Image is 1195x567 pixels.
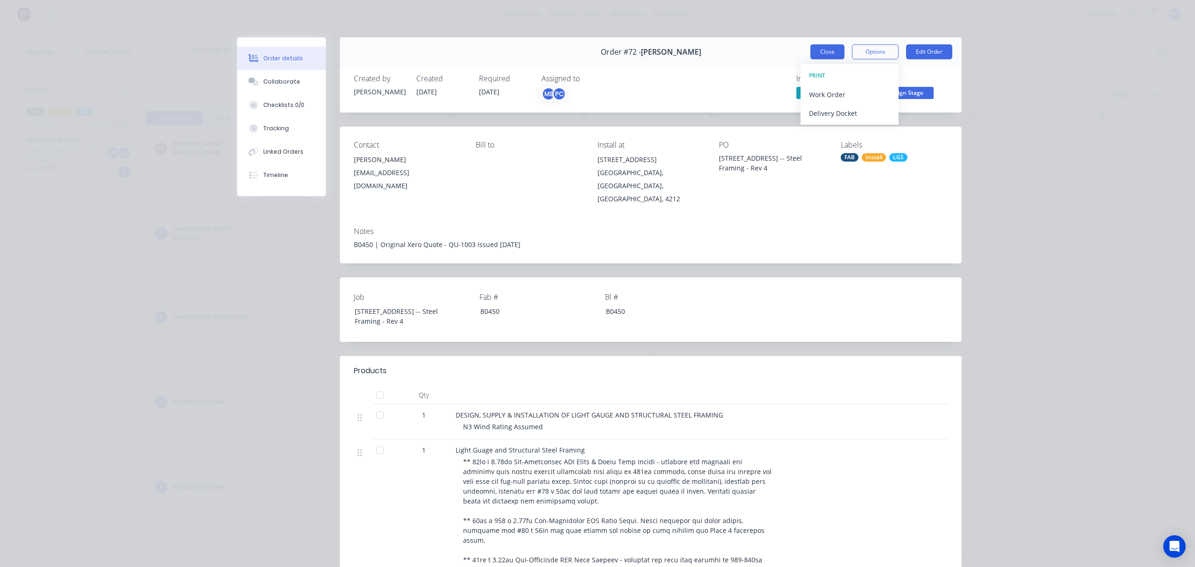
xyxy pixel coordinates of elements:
[396,386,452,404] div: Qty
[852,44,899,59] button: Options
[541,87,566,101] button: MEPC
[809,88,890,101] div: Work Order
[796,87,852,99] span: Partial
[796,74,866,83] div: Invoiced
[263,148,303,156] div: Linked Orders
[601,48,641,57] span: Order #72 -
[541,74,635,83] div: Assigned to
[552,87,566,101] div: PC
[263,54,303,63] div: Order details
[237,93,326,117] button: Checklists 0/0
[354,153,461,192] div: [PERSON_NAME][EMAIL_ADDRESS][DOMAIN_NAME]
[878,87,934,101] button: Design Stage
[1163,535,1186,558] div: Open Intercom Messenger
[237,140,326,163] button: Linked Orders
[354,87,405,97] div: [PERSON_NAME]
[906,44,952,59] button: Edit Order
[354,291,471,303] label: Job
[479,74,530,83] div: Required
[719,141,826,149] div: PO
[354,240,948,249] div: B0450 | Original Xero Quote - QU-1003 issued [DATE]
[354,74,405,83] div: Created by
[422,445,426,455] span: 1
[456,411,723,419] span: DESIGN, SUPPLY & INSTALLATION OF LIGHT GAUGE AND STRUCTURAL STEEL FRAMING
[719,153,826,173] div: [STREET_ADDRESS] -- Steel Framing - Rev 4
[809,106,890,120] div: Delivery Docket
[354,141,461,149] div: Contact
[801,104,899,122] button: Delivery Docket
[479,87,499,96] span: [DATE]
[841,141,948,149] div: Labels
[422,410,426,420] span: 1
[598,305,715,318] div: B0450
[597,153,704,206] div: [STREET_ADDRESS][GEOGRAPHIC_DATA], [GEOGRAPHIC_DATA], [GEOGRAPHIC_DATA], 4212
[597,141,704,149] div: Install at
[809,70,890,82] div: PRINT
[237,47,326,70] button: Order details
[354,166,461,192] div: [EMAIL_ADDRESS][DOMAIN_NAME]
[597,166,704,206] div: [GEOGRAPHIC_DATA], [GEOGRAPHIC_DATA], [GEOGRAPHIC_DATA], 4212
[263,101,304,109] div: Checklists 0/0
[810,44,844,59] button: Close
[841,153,858,162] div: FAB
[889,153,907,162] div: LGS
[237,117,326,140] button: Tracking
[456,446,585,454] span: Light Guage and Structural Steel Framing
[354,227,948,236] div: Notes
[878,74,948,83] div: Status
[263,78,300,86] div: Collaborate
[463,422,543,431] span: N3 Wind Rating Assumed
[354,153,461,166] div: [PERSON_NAME]
[416,74,468,83] div: Created
[354,365,387,376] div: Products
[473,305,590,318] div: B0450
[347,305,464,328] div: [STREET_ADDRESS] -- Steel Framing - Rev 4
[641,48,701,57] span: [PERSON_NAME]
[801,85,899,104] button: Work Order
[416,87,437,96] span: [DATE]
[237,70,326,93] button: Collaborate
[862,153,886,162] div: Install
[237,163,326,187] button: Timeline
[541,87,555,101] div: ME
[476,141,583,149] div: Bill to
[263,124,289,133] div: Tracking
[597,153,704,166] div: [STREET_ADDRESS]
[605,291,722,303] label: Bl #
[878,87,934,99] span: Design Stage
[801,66,899,85] button: PRINT
[479,291,596,303] label: Fab #
[263,171,288,179] div: Timeline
